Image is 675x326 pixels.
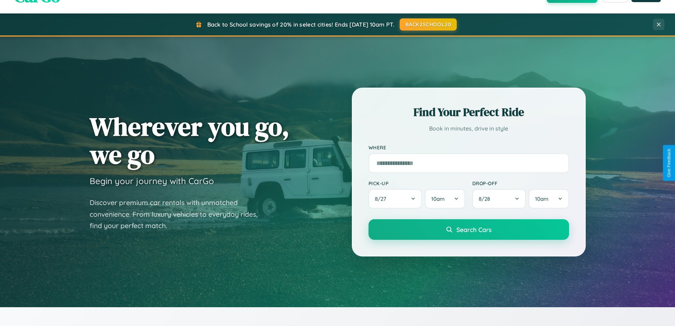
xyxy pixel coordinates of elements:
span: 8 / 28 [479,195,494,202]
span: 10am [431,195,445,202]
h2: Find Your Perfect Ride [369,104,569,120]
label: Pick-up [369,180,465,186]
span: Back to School savings of 20% in select cities! Ends [DATE] 10am PT. [207,21,394,28]
button: BACK2SCHOOL20 [400,18,457,31]
label: Where [369,144,569,150]
div: Give Feedback [666,149,671,177]
h1: Wherever you go, we go [90,112,289,168]
button: Search Cars [369,219,569,240]
label: Drop-off [472,180,569,186]
span: Search Cars [456,226,491,233]
h3: Begin your journey with CarGo [90,176,214,186]
button: 10am [425,189,465,209]
span: 8 / 27 [375,195,390,202]
button: 8/28 [472,189,526,209]
button: 10am [529,189,569,209]
span: 10am [535,195,549,202]
p: Book in minutes, drive in style [369,123,569,134]
p: Discover premium car rentals with unmatched convenience. From luxury vehicles to everyday rides, ... [90,197,267,232]
button: 8/27 [369,189,422,209]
